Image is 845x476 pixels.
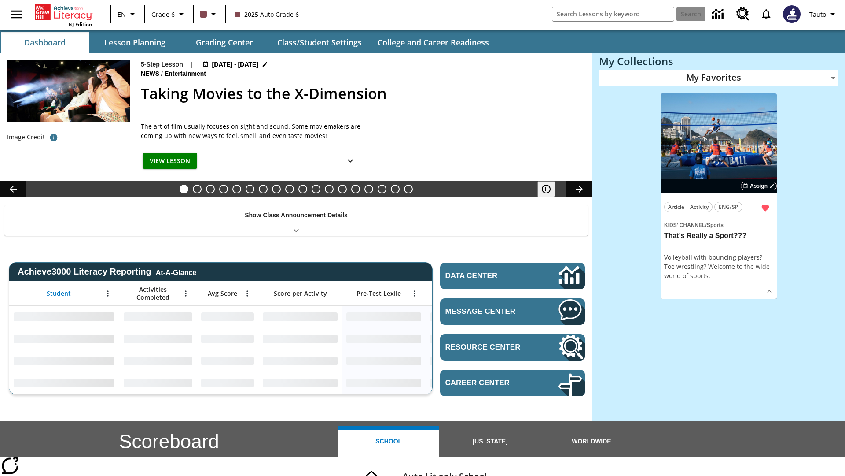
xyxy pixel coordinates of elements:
[197,328,258,350] div: No Data,
[245,211,348,220] p: Show Class Announcement Details
[378,185,386,193] button: Slide 16 Remembering Justice O'Connor
[141,69,161,79] span: News
[101,287,114,300] button: Open Menu
[731,2,755,26] a: Resource Center, Will open in new tab
[371,32,496,53] button: College and Career Readiness
[35,4,92,21] a: Home
[259,185,268,193] button: Slide 7 Solar Power to the People
[757,200,773,216] button: Remove from Favorites
[541,426,642,457] button: Worldwide
[141,122,361,140] p: The art of film usually focuses on sight and sound. Some moviemakers are coming up with new ways ...
[445,379,532,387] span: Career Center
[161,70,163,77] span: /
[285,185,294,193] button: Slide 9 Fashion Forward in Ancient Rome
[668,202,709,212] span: Article + Activity
[219,185,228,193] button: Slide 4 Dirty Jobs Kids Had To Do
[408,287,421,300] button: Open Menu
[18,267,196,277] span: Achieve3000 Literacy Reporting
[180,185,188,193] button: Slide 1 Taking Movies to the X-Dimension
[552,7,674,21] input: search field
[325,185,334,193] button: Slide 12 Pre-release lesson
[445,343,532,352] span: Resource Center
[364,185,373,193] button: Slide 15 Hooray for Constitution Day!
[312,185,320,193] button: Slide 11 Mixed Practice: Citing Evidence
[193,185,202,193] button: Slide 2 All Aboard the Hyperloop?
[190,60,194,69] span: |
[114,6,142,22] button: Language: EN, Select a language
[47,290,71,297] span: Student
[119,306,197,328] div: No Data,
[750,182,768,190] span: Assign
[763,285,776,298] button: Show Details
[208,290,237,297] span: Avg Score
[197,306,258,328] div: No Data,
[445,271,529,280] span: Data Center
[664,202,713,212] button: Article + Activity
[119,350,197,372] div: No Data,
[4,1,29,27] button: Open side menu
[664,253,773,280] div: Volleyball with bouncing players? Toe wrestling? Welcome to the wide world of sports.
[165,69,208,79] span: Entertainment
[141,82,582,105] h2: Taking Movies to the X-Dimension
[426,306,509,328] div: No Data,
[179,287,192,300] button: Open Menu
[141,60,183,69] p: 5-Step Lesson
[272,185,281,193] button: Slide 8 Attack of the Terrifying Tomatoes
[196,6,222,22] button: Class color is dark brown. Change class color
[156,267,196,277] div: At-A-Glance
[151,10,175,19] span: Grade 6
[351,185,360,193] button: Slide 14 Cooking Up Native Traditions
[664,220,773,230] span: Topic: Kids' Channel/Sports
[45,130,62,145] button: Photo credit: Photo by The Asahi Shimbun via Getty Images
[274,290,327,297] span: Score per Activity
[426,350,509,372] div: No Data,
[439,426,540,457] button: [US_STATE]
[143,153,197,169] button: View Lesson
[404,185,413,193] button: Slide 18 The Constitution's Balancing Act
[197,372,258,394] div: No Data,
[232,185,241,193] button: Slide 5 Cars of the Future?
[201,60,270,69] button: Aug 18 - Aug 24 Choose Dates
[664,231,773,241] h3: That's Really a Sport???
[809,10,826,19] span: Tauto
[719,202,738,212] span: ENG/SP
[440,370,585,396] a: Career Center
[661,93,777,299] div: lesson details
[119,328,197,350] div: No Data,
[124,286,182,301] span: Activities Completed
[235,10,299,19] span: 2025 Auto Grade 6
[270,32,369,53] button: Class/Student Settings
[426,372,509,394] div: No Data,
[537,181,555,197] button: Pause
[35,3,92,28] div: Home
[445,307,532,316] span: Message Center
[1,32,89,53] button: Dashboard
[298,185,307,193] button: Slide 10 The Invasion of the Free CD
[342,153,359,169] button: Show Details
[7,60,130,122] img: Panel in front of the seats sprays water mist to the happy audience at a 4DX-equipped theater.
[566,181,592,197] button: Lesson carousel, Next
[537,181,564,197] div: Pause
[440,298,585,325] a: Message Center
[69,21,92,28] span: NJ Edition
[714,202,742,212] button: ENG/SP
[197,350,258,372] div: No Data,
[778,3,806,26] button: Select a new avatar
[707,222,724,228] span: Sports
[338,426,439,457] button: School
[741,182,777,190] button: Assign Choose Dates
[806,6,841,22] button: Profile/Settings
[440,334,585,361] a: Resource Center, Will open in new tab
[91,32,179,53] button: Lesson Planning
[599,70,838,86] div: My Favorites
[755,3,778,26] a: Notifications
[4,205,588,236] div: Show Class Announcement Details
[338,185,347,193] button: Slide 13 Career Lesson
[119,372,197,394] div: No Data,
[599,55,838,67] h3: My Collections
[148,6,190,22] button: Grade: Grade 6, Select a grade
[246,185,254,193] button: Slide 6 The Last Homesteaders
[212,60,258,69] span: [DATE] - [DATE]
[7,133,45,141] p: Image Credit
